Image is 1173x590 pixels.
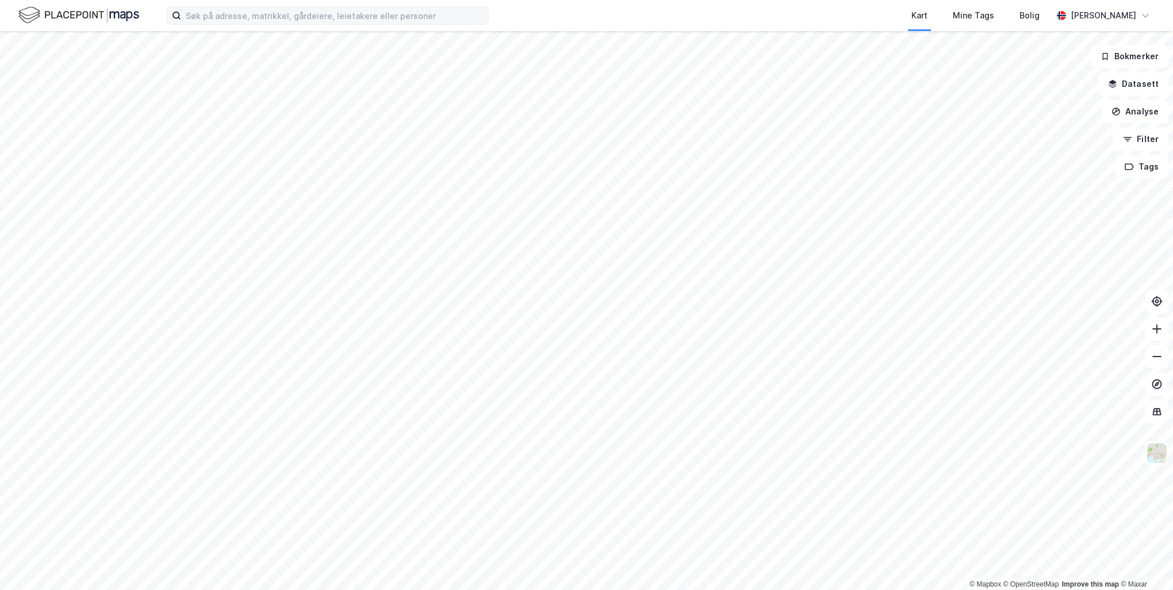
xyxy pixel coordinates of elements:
[18,5,139,25] img: logo.f888ab2527a4732fd821a326f86c7f29.svg
[1071,9,1136,22] div: [PERSON_NAME]
[953,9,994,22] div: Mine Tags
[911,9,927,22] div: Kart
[1115,535,1173,590] iframe: Chat Widget
[1115,535,1173,590] div: Kontrollprogram for chat
[181,7,488,24] input: Søk på adresse, matrikkel, gårdeiere, leietakere eller personer
[1019,9,1040,22] div: Bolig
